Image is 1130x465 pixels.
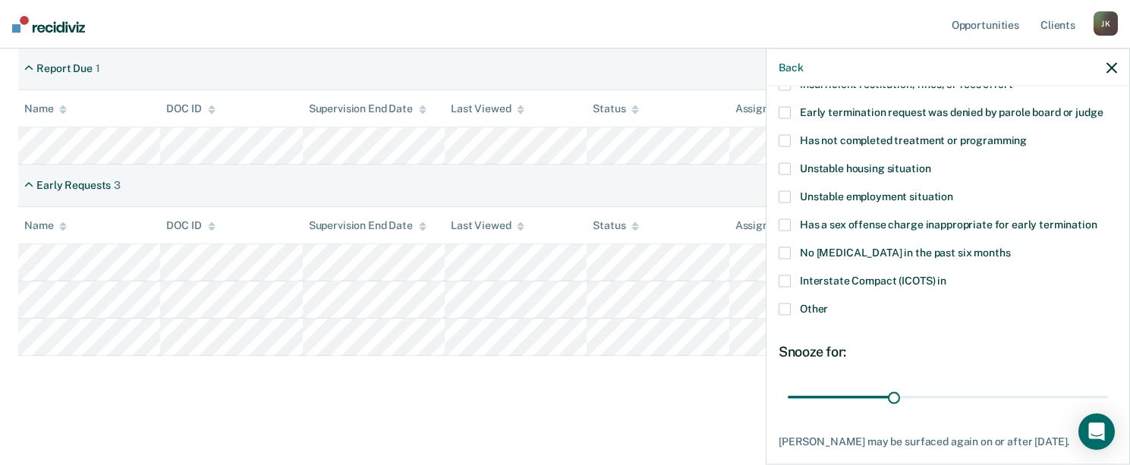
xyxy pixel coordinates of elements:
[451,102,524,115] div: Last Viewed
[166,219,215,232] div: DOC ID
[1094,11,1118,36] div: J K
[735,102,807,115] div: Assigned to
[309,219,427,232] div: Supervision End Date
[800,246,1010,258] span: No [MEDICAL_DATA] in the past six months
[800,134,1027,146] span: Has not completed treatment or programming
[800,105,1103,118] span: Early termination request was denied by parole board or judge
[800,190,953,202] span: Unstable employment situation
[735,219,807,232] div: Assigned to
[24,219,67,232] div: Name
[309,102,427,115] div: Supervision End Date
[800,162,930,174] span: Unstable housing situation
[800,302,828,314] span: Other
[593,219,639,232] div: Status
[593,102,639,115] div: Status
[166,102,215,115] div: DOC ID
[36,179,111,192] div: Early Requests
[800,218,1097,230] span: Has a sex offense charge inappropriate for early termination
[96,62,100,75] div: 1
[24,102,67,115] div: Name
[779,343,1117,360] div: Snooze for:
[1078,413,1115,450] div: Open Intercom Messenger
[451,219,524,232] div: Last Viewed
[779,435,1117,448] div: [PERSON_NAME] may be surfaced again on or after [DATE].
[800,274,946,286] span: Interstate Compact (ICOTS) in
[36,62,93,75] div: Report Due
[779,61,803,74] button: Back
[114,179,121,192] div: 3
[12,16,85,33] img: Recidiviz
